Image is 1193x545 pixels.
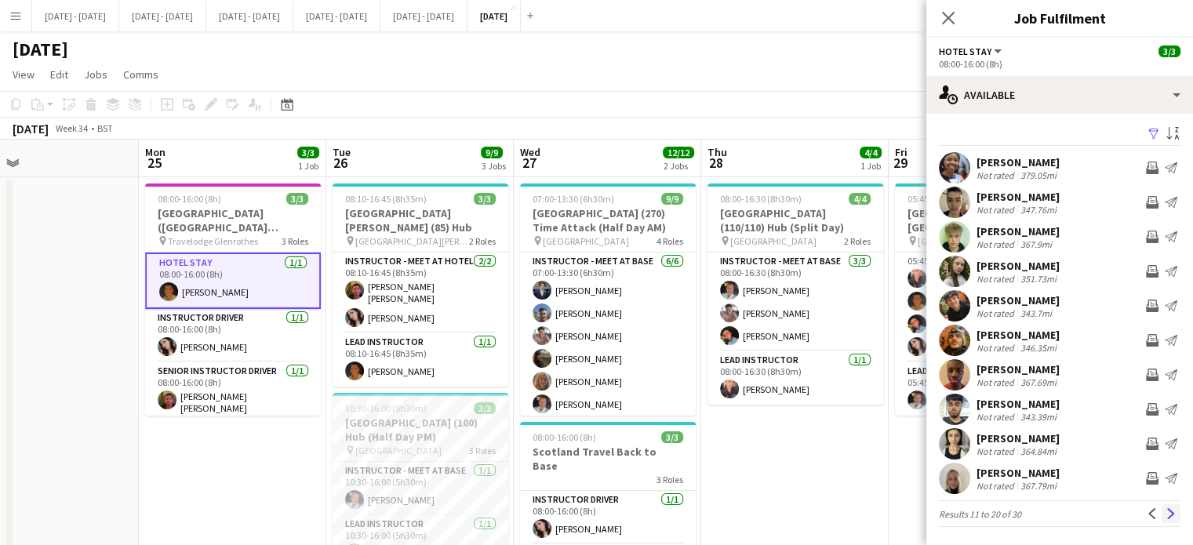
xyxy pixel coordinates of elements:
[1158,45,1180,57] span: 3/3
[895,362,1071,416] app-card-role: Lead Instructor1/105:45-11:25 (5h40m)[PERSON_NAME]
[707,183,883,405] app-job-card: 08:00-16:30 (8h30m)4/4[GEOGRAPHIC_DATA] (110/110) Hub (Split Day) [GEOGRAPHIC_DATA]2 RolesInstruc...
[1017,238,1055,250] div: 367.9mi
[32,1,119,31] button: [DATE] - [DATE]
[893,154,907,172] span: 29
[1017,342,1060,354] div: 346.35mi
[520,491,696,544] app-card-role: Instructor Driver1/108:00-16:00 (8h)[PERSON_NAME]
[469,235,496,247] span: 2 Roles
[44,64,75,85] a: Edit
[13,38,68,61] h1: [DATE]
[977,273,1017,285] div: Not rated
[977,204,1017,216] div: Not rated
[117,64,165,85] a: Comms
[661,431,683,443] span: 3/3
[333,416,508,444] h3: [GEOGRAPHIC_DATA] (100) Hub (Half Day PM)
[977,169,1017,181] div: Not rated
[52,122,91,134] span: Week 34
[926,76,1193,114] div: Available
[730,235,817,247] span: [GEOGRAPHIC_DATA]
[145,309,321,362] app-card-role: Instructor Driver1/108:00-16:00 (8h)[PERSON_NAME]
[286,193,308,205] span: 3/3
[895,145,907,159] span: Fri
[13,121,49,136] div: [DATE]
[907,193,989,205] span: 05:45-11:25 (5h40m)
[520,145,540,159] span: Wed
[145,183,321,416] app-job-card: 08:00-16:00 (8h)3/3[GEOGRAPHIC_DATA] ([GEOGRAPHIC_DATA][PERSON_NAME]) - [GEOGRAPHIC_DATA][PERSON_...
[333,206,508,234] h3: [GEOGRAPHIC_DATA][PERSON_NAME] (85) Hub
[1017,204,1060,216] div: 347.76mi
[663,147,694,158] span: 12/12
[1017,480,1060,492] div: 367.79mi
[518,154,540,172] span: 27
[6,64,41,85] a: View
[939,45,991,57] span: Hotel Stay
[298,160,318,172] div: 1 Job
[333,145,351,159] span: Tue
[939,508,1021,520] span: Results 11 to 20 of 30
[657,474,683,485] span: 3 Roles
[707,253,883,351] app-card-role: Instructor - Meet at Base3/308:00-16:30 (8h30m)[PERSON_NAME][PERSON_NAME][PERSON_NAME]
[977,397,1060,411] div: [PERSON_NAME]
[977,411,1017,423] div: Not rated
[333,253,508,333] app-card-role: Instructor - Meet at Hotel2/208:10-16:45 (8h35m)[PERSON_NAME] [PERSON_NAME][PERSON_NAME]
[520,183,696,416] app-job-card: 07:00-13:30 (6h30m)9/9[GEOGRAPHIC_DATA] (270) Time Attack (Half Day AM) [GEOGRAPHIC_DATA]4 RolesI...
[664,160,693,172] div: 2 Jobs
[143,154,165,172] span: 25
[1017,169,1060,181] div: 379.05mi
[895,183,1071,416] app-job-card: 05:45-11:25 (5h40m)5/5[GEOGRAPHIC_DATA], [GEOGRAPHIC_DATA] (140) Hub (Half Day AM) [GEOGRAPHIC_DA...
[1017,273,1060,285] div: 351.73mi
[481,147,503,158] span: 9/9
[119,1,206,31] button: [DATE] - [DATE]
[707,145,727,159] span: Thu
[977,362,1060,376] div: [PERSON_NAME]
[469,445,496,456] span: 3 Roles
[355,445,442,456] span: [GEOGRAPHIC_DATA]
[1017,445,1060,457] div: 364.84mi
[918,235,1031,247] span: [GEOGRAPHIC_DATA] Wimbledon
[78,64,114,85] a: Jobs
[849,193,871,205] span: 4/4
[333,183,508,387] app-job-card: 08:10-16:45 (8h35m)3/3[GEOGRAPHIC_DATA][PERSON_NAME] (85) Hub [GEOGRAPHIC_DATA][PERSON_NAME]2 Rol...
[926,8,1193,28] h3: Job Fulfilment
[282,235,308,247] span: 3 Roles
[860,160,881,172] div: 1 Job
[50,67,68,82] span: Edit
[293,1,380,31] button: [DATE] - [DATE]
[977,190,1060,204] div: [PERSON_NAME]
[977,431,1060,445] div: [PERSON_NAME]
[145,145,165,159] span: Mon
[1017,411,1060,423] div: 343.39mi
[13,67,35,82] span: View
[123,67,158,82] span: Comms
[345,402,427,414] span: 10:30-16:00 (5h30m)
[977,259,1060,273] div: [PERSON_NAME]
[939,58,1180,70] div: 08:00-16:00 (8h)
[333,333,508,387] app-card-role: Lead Instructor1/108:10-16:45 (8h35m)[PERSON_NAME]
[520,253,696,420] app-card-role: Instructor - Meet at Base6/607:00-13:30 (6h30m)[PERSON_NAME][PERSON_NAME][PERSON_NAME][PERSON_NAM...
[467,1,521,31] button: [DATE]
[145,206,321,234] h3: [GEOGRAPHIC_DATA] ([GEOGRAPHIC_DATA][PERSON_NAME]) - [GEOGRAPHIC_DATA][PERSON_NAME]
[297,147,319,158] span: 3/3
[474,193,496,205] span: 3/3
[145,362,321,420] app-card-role: Senior Instructor Driver1/108:00-16:00 (8h)[PERSON_NAME] [PERSON_NAME]
[977,238,1017,250] div: Not rated
[705,154,727,172] span: 28
[482,160,506,172] div: 3 Jobs
[543,235,629,247] span: [GEOGRAPHIC_DATA]
[333,462,508,515] app-card-role: Instructor - Meet at Base1/110:30-16:00 (5h30m)[PERSON_NAME]
[977,342,1017,354] div: Not rated
[1017,376,1060,388] div: 367.69mi
[345,193,427,205] span: 08:10-16:45 (8h35m)
[844,235,871,247] span: 2 Roles
[977,466,1060,480] div: [PERSON_NAME]
[330,154,351,172] span: 26
[84,67,107,82] span: Jobs
[520,445,696,473] h3: Scotland Travel Back to Base
[206,1,293,31] button: [DATE] - [DATE]
[657,235,683,247] span: 4 Roles
[380,1,467,31] button: [DATE] - [DATE]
